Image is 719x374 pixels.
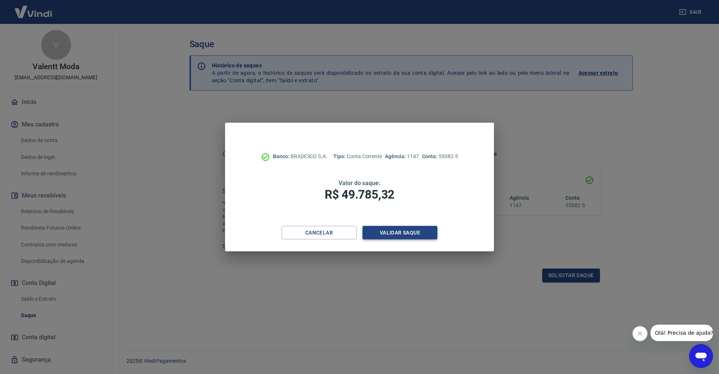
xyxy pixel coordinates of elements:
[422,153,458,160] p: 55082-5
[650,325,713,341] iframe: Mensagem da empresa
[333,153,347,159] span: Tipo:
[4,5,63,11] span: Olá! Precisa de ajuda?
[422,153,439,159] span: Conta:
[339,180,380,187] span: Valor do saque:
[632,326,647,341] iframe: Fechar mensagem
[273,153,327,160] p: BRADESCO S.A.
[325,187,394,202] span: R$ 49.785,32
[282,226,357,240] button: Cancelar
[689,344,713,368] iframe: Botão para abrir a janela de mensagens
[333,153,382,160] p: Conta Corrente
[273,153,291,159] span: Banco:
[362,226,437,240] button: Validar saque
[385,153,407,159] span: Agência:
[385,153,419,160] p: 1147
